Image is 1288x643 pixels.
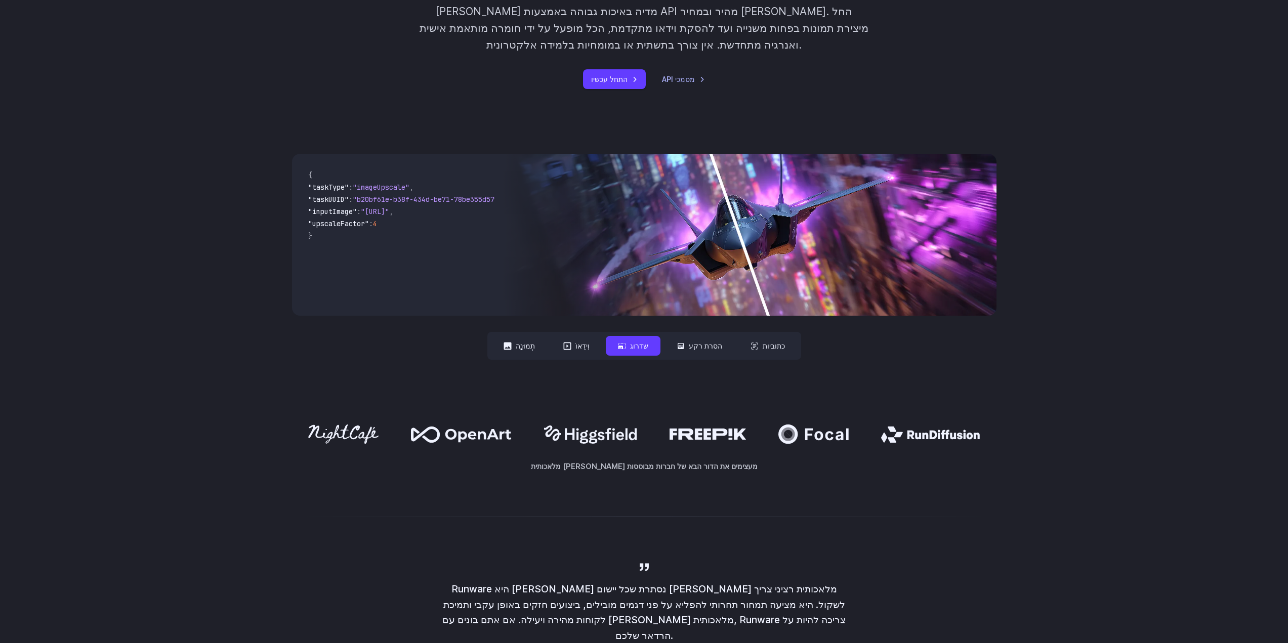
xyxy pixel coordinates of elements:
span: , [409,183,413,192]
span: "inputImage" [308,207,357,216]
a: מסמכי API [662,73,705,85]
span: { [308,170,312,180]
span: : [357,207,361,216]
span: "taskType" [308,183,349,192]
span: 4 [373,219,377,228]
span: "taskUUID" [308,195,349,204]
span: "b20bf61e-b38f-434d-be71-78be355d5795" [353,195,507,204]
span: "upscaleFactor" [308,219,369,228]
font: שדרוג [630,341,648,350]
a: התחל עכשיו [583,69,646,89]
span: "imageUpscale" [353,183,409,192]
img: מטוס חמקן עתידני חוצה נוף עירוני מואר בניאון עם פליטה סגולה זוהרת [503,154,996,316]
span: , [389,207,393,216]
span: } [308,231,312,240]
font: הסרת רקע [689,341,722,350]
font: מעצימים את הדור הבא של חברות מבוססות [PERSON_NAME] מלאכותית [531,462,758,470]
font: [PERSON_NAME] מדיה באיכות גבוהה באמצעות API מהיר ובמחיר [PERSON_NAME]. החל מיצירת תמונות בפחות מש... [420,5,868,52]
span: : [349,183,353,192]
span: : [349,195,353,204]
font: מסמכי API [662,75,695,83]
font: תְמוּנָה [516,341,535,350]
font: כתוביות [763,341,785,350]
font: התחל עכשיו [591,75,628,83]
font: Runware היא [PERSON_NAME] נסתרת שכל יישום [PERSON_NAME] מלאכותית רציני צריך לשקול. היא מציעה תמחו... [442,583,846,641]
span: "[URL]" [361,207,389,216]
span: : [369,219,373,228]
font: וִידֵאוֹ [575,341,590,350]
